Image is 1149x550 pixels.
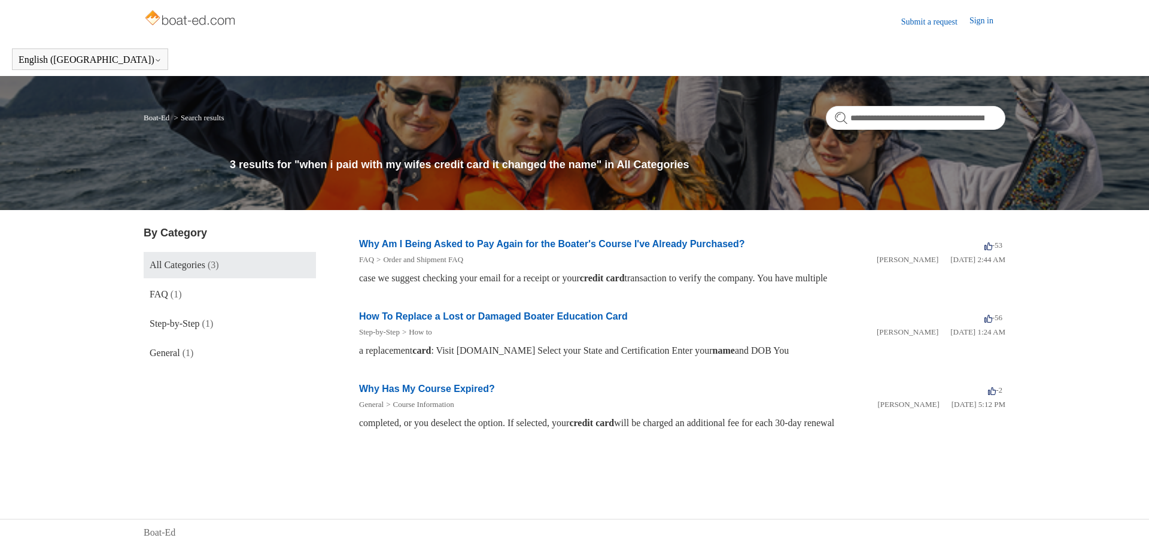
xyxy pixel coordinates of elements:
span: (1) [202,318,214,329]
a: How to [409,327,432,336]
a: Boat-Ed [144,525,175,540]
div: completed, or you deselect the option. If selected, your will be charged an additional fee for ea... [359,416,1005,430]
li: [PERSON_NAME] [877,399,939,411]
span: -2 [988,385,1002,394]
em: card [412,345,431,355]
li: Order and Shipment FAQ [374,254,463,266]
div: a replacement : Visit [DOMAIN_NAME] Select your State and Certification Enter your and DOB You [359,344,1005,358]
a: All Categories (3) [144,252,316,278]
a: Step-by-Step [359,327,400,336]
span: All Categories [150,260,205,270]
a: Why Has My Course Expired? [359,384,495,394]
a: General (1) [144,340,316,366]
h1: 3 results for "when i paid with my wifes credit card it changed the name" in All Categories [230,157,1005,173]
span: (1) [183,348,194,358]
li: [PERSON_NAME] [877,254,938,266]
a: Boat-Ed [144,113,169,122]
li: [PERSON_NAME] [877,326,938,338]
li: FAQ [359,254,374,266]
em: credit [580,273,604,283]
time: 03/11/2022, 01:24 [950,327,1005,336]
a: Course Information [393,400,454,409]
li: General [359,399,384,411]
em: credit [569,418,593,428]
h3: By Category [144,225,316,241]
li: How to [400,326,432,338]
span: General [150,348,180,358]
img: Boat-Ed Help Center home page [144,7,239,31]
a: Sign in [969,14,1005,29]
li: Search results [172,113,224,122]
time: 01/05/2024, 17:12 [952,400,1005,409]
button: English ([GEOGRAPHIC_DATA]) [19,54,162,65]
a: Why Am I Being Asked to Pay Again for the Boater's Course I've Already Purchased? [359,239,745,249]
a: Submit a request [901,16,969,28]
a: General [359,400,384,409]
li: Course Information [384,399,454,411]
span: -53 [984,241,1002,250]
span: -56 [984,313,1002,322]
span: FAQ [150,289,168,299]
em: card [606,273,624,283]
time: 03/16/2022, 02:44 [950,255,1005,264]
a: FAQ (1) [144,281,316,308]
span: (3) [208,260,219,270]
a: How To Replace a Lost or Damaged Boater Education Card [359,311,628,321]
li: Boat-Ed [144,113,172,122]
em: card [595,418,614,428]
a: FAQ [359,255,374,264]
span: Step-by-Step [150,318,200,329]
a: Step-by-Step (1) [144,311,316,337]
div: case we suggest checking your email for a receipt or your transaction to verify the company. You ... [359,271,1005,285]
em: name [713,345,735,355]
a: Order and Shipment FAQ [383,255,463,264]
input: Search [826,106,1005,130]
li: Step-by-Step [359,326,400,338]
span: (1) [171,289,182,299]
